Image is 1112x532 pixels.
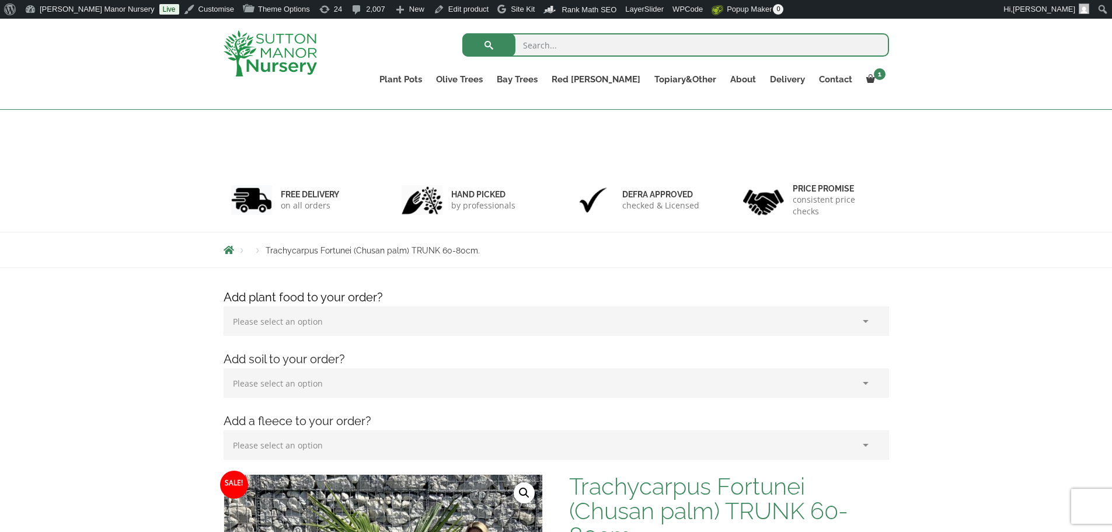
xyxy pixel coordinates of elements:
h6: FREE DELIVERY [281,189,339,200]
span: Site Kit [511,5,535,13]
p: on all orders [281,200,339,211]
a: 1 [859,71,889,88]
h6: Price promise [793,183,881,194]
h6: hand picked [451,189,515,200]
span: Trachycarpus Fortunei (Chusan palm) TRUNK 60-80cm. [266,246,480,255]
a: Olive Trees [429,71,490,88]
span: 0 [773,4,783,15]
a: View full-screen image gallery [514,482,535,503]
span: 1 [874,68,886,80]
img: 3.jpg [573,185,613,215]
a: About [723,71,763,88]
p: by professionals [451,200,515,211]
p: checked & Licensed [622,200,699,211]
p: consistent price checks [793,194,881,217]
a: Red [PERSON_NAME] [545,71,647,88]
a: Bay Trees [490,71,545,88]
span: Rank Math SEO [562,5,616,14]
nav: Breadcrumbs [224,245,889,255]
a: Topiary&Other [647,71,723,88]
a: Contact [812,71,859,88]
img: 2.jpg [402,185,442,215]
img: 4.jpg [743,182,784,218]
a: Live [159,4,179,15]
span: Sale! [220,471,248,499]
a: Delivery [763,71,812,88]
input: Search... [462,33,889,57]
h6: Defra approved [622,189,699,200]
h4: Add soil to your order? [215,350,898,368]
img: 1.jpg [231,185,272,215]
h4: Add plant food to your order? [215,288,898,307]
img: logo [224,30,317,77]
a: Plant Pots [372,71,429,88]
span: [PERSON_NAME] [1013,5,1075,13]
h4: Add a fleece to your order? [215,412,898,430]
